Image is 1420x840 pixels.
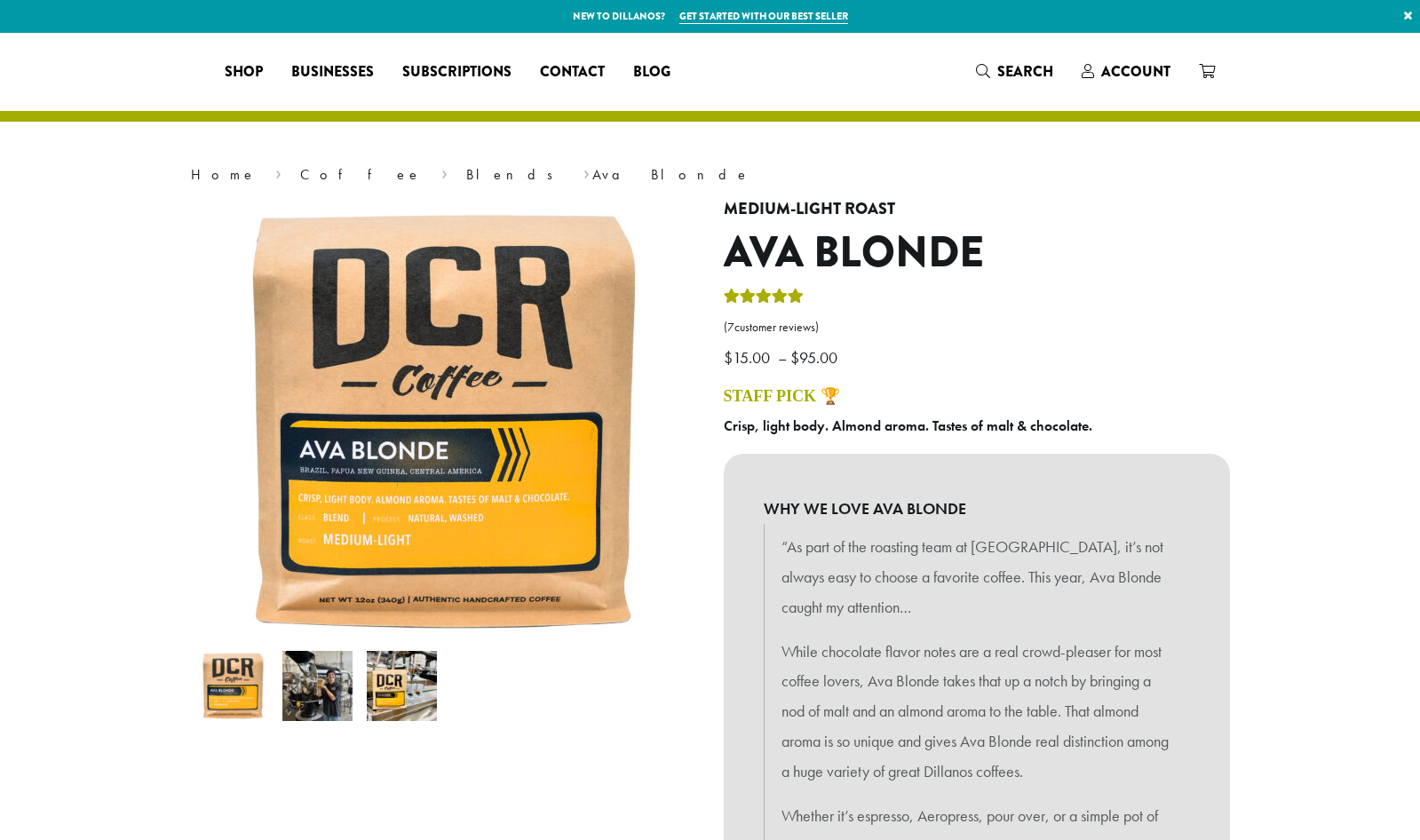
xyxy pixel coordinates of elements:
img: Ava Blonde [198,651,268,721]
a: (7customer reviews) [724,319,1230,337]
span: › [275,158,282,186]
b: WHY WE LOVE AVA BLONDE [764,494,1190,524]
img: Ava Blonde - Image 2 [282,651,353,721]
a: STAFF PICK 🏆 [724,387,840,405]
img: Ava Blonde - Image 3 [367,651,437,721]
span: 7 [727,320,734,335]
span: Subscriptions [402,61,512,83]
bdi: 15.00 [724,347,774,368]
span: › [441,158,448,186]
a: Home [191,165,257,184]
p: “As part of the roasting team at [GEOGRAPHIC_DATA], it’s not always easy to choose a favorite cof... [781,532,1172,622]
span: Account [1101,61,1170,82]
span: Blog [633,61,670,83]
span: Contact [540,61,605,83]
span: Shop [225,61,263,83]
span: Search [997,61,1053,82]
a: Blends [466,165,565,184]
h4: Medium-Light Roast [724,200,1230,219]
span: Businesses [291,61,374,83]
a: Get started with our best seller [679,9,848,24]
span: $ [724,347,733,368]
a: Coffee [300,165,422,184]
a: Shop [210,58,277,86]
p: While chocolate flavor notes are a real crowd-pleaser for most coffee lovers, Ava Blonde takes th... [781,637,1172,787]
span: › [583,158,590,186]
nav: Breadcrumb [191,164,1230,186]
h1: Ava Blonde [724,227,1230,279]
b: Crisp, light body. Almond aroma. Tastes of malt & chocolate. [724,416,1092,435]
span: – [778,347,787,368]
bdi: 95.00 [790,347,842,368]
div: Rated 5.00 out of 5 [724,286,804,313]
a: Search [962,57,1067,86]
span: $ [790,347,799,368]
